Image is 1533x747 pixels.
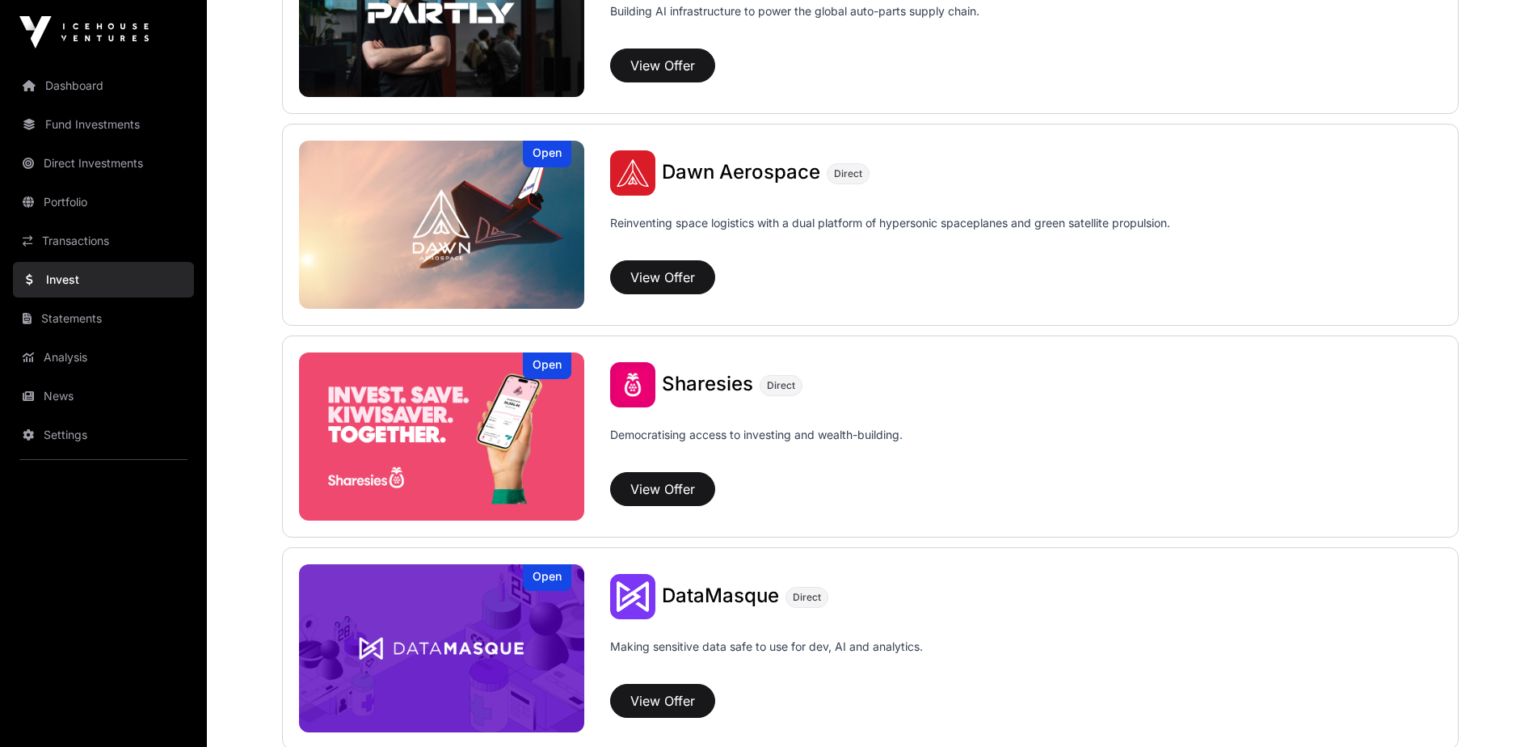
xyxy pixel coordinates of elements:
[13,378,194,414] a: News
[299,564,585,732] img: DataMasque
[299,141,585,309] a: Dawn AerospaceOpen
[610,472,715,506] button: View Offer
[13,68,194,103] a: Dashboard
[610,427,903,466] p: Democratising access to investing and wealth-building.
[610,574,655,619] img: DataMasque
[610,639,923,677] p: Making sensitive data safe to use for dev, AI and analytics.
[523,352,571,379] div: Open
[662,586,779,607] a: DataMasque
[662,162,820,184] a: Dawn Aerospace
[610,49,715,82] button: View Offer
[523,564,571,591] div: Open
[13,223,194,259] a: Transactions
[19,16,149,49] img: Icehouse Ventures Logo
[13,340,194,375] a: Analysis
[13,301,194,336] a: Statements
[13,262,194,298] a: Invest
[299,352,585,521] a: SharesiesOpen
[610,150,655,196] img: Dawn Aerospace
[662,372,753,395] span: Sharesies
[523,141,571,167] div: Open
[1452,669,1533,747] iframe: Chat Widget
[299,564,585,732] a: DataMasqueOpen
[610,362,655,407] img: Sharesies
[662,160,820,184] span: Dawn Aerospace
[662,584,779,607] span: DataMasque
[13,417,194,453] a: Settings
[610,3,979,42] p: Building AI infrastructure to power the global auto-parts supply chain.
[834,167,862,180] span: Direct
[610,215,1170,254] p: Reinventing space logistics with a dual platform of hypersonic spaceplanes and green satellite pr...
[662,374,753,395] a: Sharesies
[13,107,194,142] a: Fund Investments
[299,141,585,309] img: Dawn Aerospace
[793,591,821,604] span: Direct
[13,146,194,181] a: Direct Investments
[13,184,194,220] a: Portfolio
[299,352,585,521] img: Sharesies
[767,379,795,392] span: Direct
[610,684,715,718] button: View Offer
[610,260,715,294] button: View Offer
